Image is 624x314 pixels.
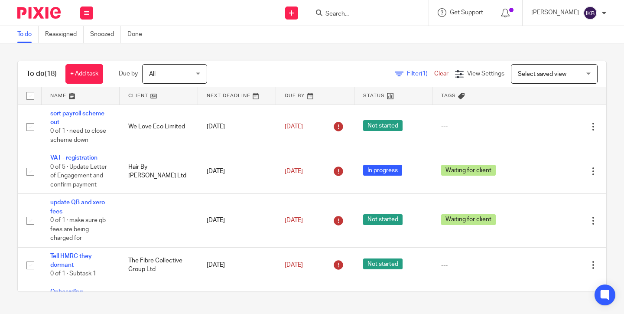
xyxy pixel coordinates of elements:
[26,69,57,78] h1: To do
[198,247,276,283] td: [DATE]
[65,64,103,84] a: + Add task
[441,93,456,98] span: Tags
[441,122,519,131] div: ---
[285,262,303,268] span: [DATE]
[450,10,483,16] span: Get Support
[50,271,96,277] span: 0 of 1 · Subtask 1
[45,70,57,77] span: (18)
[149,71,156,77] span: All
[119,69,138,78] p: Due by
[50,217,106,241] span: 0 of 1 · make sure qb fees are being charged for
[363,120,403,131] span: Not started
[127,26,149,43] a: Done
[583,6,597,20] img: svg%3E
[441,165,496,176] span: Waiting for client
[45,26,84,43] a: Reassigned
[407,71,434,77] span: Filter
[198,194,276,247] td: [DATE]
[50,128,106,143] span: 0 of 1 · need to close scheme down
[363,165,402,176] span: In progress
[17,7,61,19] img: Pixie
[198,105,276,149] td: [DATE]
[120,247,198,283] td: The Fibre Collective Group Ltd
[434,71,448,77] a: Clear
[285,124,303,130] span: [DATE]
[421,71,428,77] span: (1)
[90,26,121,43] a: Snoozed
[120,149,198,194] td: Hair By [PERSON_NAME] Ltd
[363,214,403,225] span: Not started
[50,253,92,268] a: Tell HMRC they dormant
[518,71,566,77] span: Select saved view
[17,26,39,43] a: To do
[467,71,504,77] span: View Settings
[363,258,403,269] span: Not started
[285,217,303,223] span: [DATE]
[120,105,198,149] td: We Love Eco Limited
[325,10,403,18] input: Search
[441,214,496,225] span: Waiting for client
[285,168,303,174] span: [DATE]
[198,149,276,194] td: [DATE]
[50,155,97,161] a: VAT - registration
[50,289,83,295] a: Onboarding
[50,164,107,188] span: 0 of 5 · Update Letter of Engagement and confirm payment
[50,200,105,214] a: update QB and xero fees
[531,8,579,17] p: [PERSON_NAME]
[50,111,104,125] a: sort payroll scheme out
[441,261,519,269] div: ---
